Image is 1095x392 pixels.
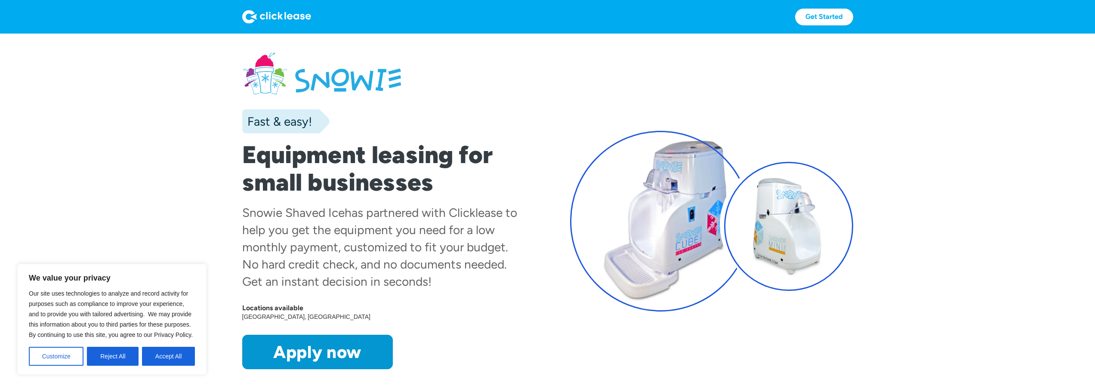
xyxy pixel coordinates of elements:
button: Customize [29,347,83,366]
div: [GEOGRAPHIC_DATA] [308,312,372,321]
div: Locations available [242,304,525,312]
button: Accept All [142,347,195,366]
img: Logo [242,10,311,24]
a: Get Started [795,9,853,25]
p: We value your privacy [29,273,195,283]
div: We value your privacy [17,264,207,375]
span: Our site uses technologies to analyze and record activity for purposes such as compliance to impr... [29,290,193,338]
h1: Equipment leasing for small businesses [242,141,525,196]
div: Fast & easy! [242,113,312,130]
a: Apply now [242,335,393,369]
div: [GEOGRAPHIC_DATA] [242,312,308,321]
button: Reject All [87,347,139,366]
div: Snowie Shaved Ice [242,205,345,220]
div: has partnered with Clicklease to help you get the equipment you need for a low monthly payment, c... [242,205,517,289]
